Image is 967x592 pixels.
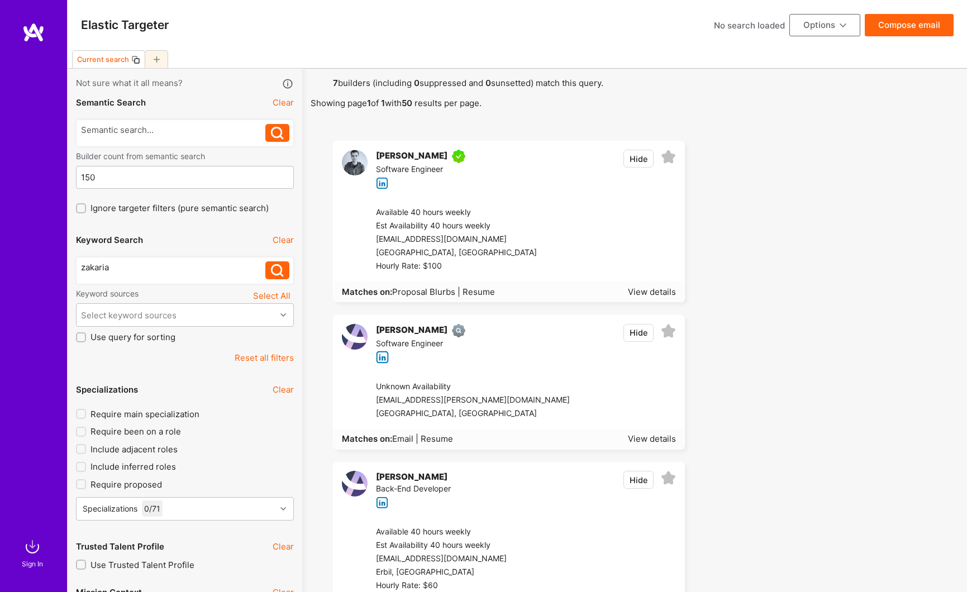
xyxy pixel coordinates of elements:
div: Back-End Developer [376,483,452,496]
label: Keyword sources [76,288,139,299]
a: sign inSign In [23,536,44,570]
img: User Avatar [342,150,368,175]
span: Include inferred roles [90,461,176,472]
img: User Avatar [342,471,368,496]
div: [GEOGRAPHIC_DATA], [GEOGRAPHIC_DATA] [376,407,570,421]
strong: 0 [485,78,491,88]
div: Select keyword sources [81,309,177,321]
div: [EMAIL_ADDRESS][DOMAIN_NAME] [376,233,537,246]
strong: Matches on: [342,287,392,297]
div: [PERSON_NAME] [376,324,447,337]
strong: 0 [414,78,420,88]
i: icon Chevron [280,312,286,318]
div: No search loaded [714,20,785,31]
i: icon EmptyStar [661,324,676,339]
span: Email | Resume [392,433,453,444]
div: [EMAIL_ADDRESS][PERSON_NAME][DOMAIN_NAME] [376,394,570,407]
div: zakaria [81,261,266,273]
label: Builder count from semantic search [76,151,294,161]
strong: 7 [333,78,338,88]
button: Clear [273,384,294,395]
img: A.Teamer in Residence [452,150,465,163]
div: View details [628,433,676,445]
span: Not sure what it all means? [76,77,183,90]
button: Select All [250,288,294,303]
img: Not Scrubbed [452,324,465,337]
h3: Elastic Targeter [81,18,169,32]
strong: Matches on: [342,433,392,444]
div: Software Engineer [376,163,470,176]
button: Clear [273,541,294,552]
div: Hourly Rate: $100 [376,260,537,273]
span: Require proposed [90,479,162,490]
div: [GEOGRAPHIC_DATA], [GEOGRAPHIC_DATA] [376,246,537,260]
strong: 1 [367,98,371,108]
div: Specializations [83,503,137,514]
div: [PERSON_NAME] [376,150,447,163]
div: Est Availability 40 hours weekly [376,539,526,552]
div: View details [628,286,676,298]
div: Trusted Talent Profile [76,541,164,552]
div: Software Engineer [376,337,470,351]
span: Proposal Blurbs | Resume [392,287,495,297]
a: User Avatar [342,150,368,189]
i: icon Plus [154,56,160,63]
i: icon Search [271,127,284,140]
a: User Avatar [342,471,368,509]
button: Compose email [865,14,954,36]
i: icon Search [271,264,284,277]
i: icon linkedIn [376,351,389,364]
i: icon EmptyStar [661,150,676,165]
i: icon Info [282,78,294,90]
div: Est Availability 40 hours weekly [376,219,537,233]
i: icon linkedIn [376,496,389,509]
i: icon linkedIn [376,177,389,190]
strong: 1 [381,98,385,108]
img: User Avatar [342,324,368,350]
div: Erbil, [GEOGRAPHIC_DATA] [376,566,526,579]
div: [EMAIL_ADDRESS][DOMAIN_NAME] [376,552,526,566]
span: Require been on a role [90,426,181,437]
button: Hide [623,324,654,342]
img: logo [22,22,45,42]
i: icon ArrowDownBlack [840,22,846,29]
i: icon Chevron [280,506,286,512]
button: Clear [273,97,294,108]
span: Use Trusted Talent Profile [90,559,194,571]
i: icon Copy [131,55,140,64]
i: icon EmptyStar [661,471,676,486]
div: Keyword Search [76,234,143,246]
div: Sign In [22,558,43,570]
button: Options [789,14,860,36]
div: Specializations [76,384,138,395]
span: Use query for sorting [90,331,175,343]
span: Include adjacent roles [90,443,178,455]
p: Showing page of with results per page. [311,97,959,109]
button: Hide [623,471,654,489]
div: Unknown Availability [376,380,570,394]
button: Reset all filters [235,352,294,364]
a: User Avatar [342,324,368,364]
span: Require main specialization [90,408,199,420]
div: 0 / 71 [142,500,163,517]
strong: 50 [402,98,412,108]
div: Available 40 hours weekly [376,206,537,219]
span: Ignore targeter filters (pure semantic search) [90,202,269,214]
button: Hide [623,150,654,168]
div: Current search [77,55,129,64]
img: sign in [21,536,44,558]
button: Clear [273,234,294,246]
div: Available 40 hours weekly [376,526,526,539]
div: [PERSON_NAME] [376,471,447,483]
div: Semantic Search [76,97,146,108]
